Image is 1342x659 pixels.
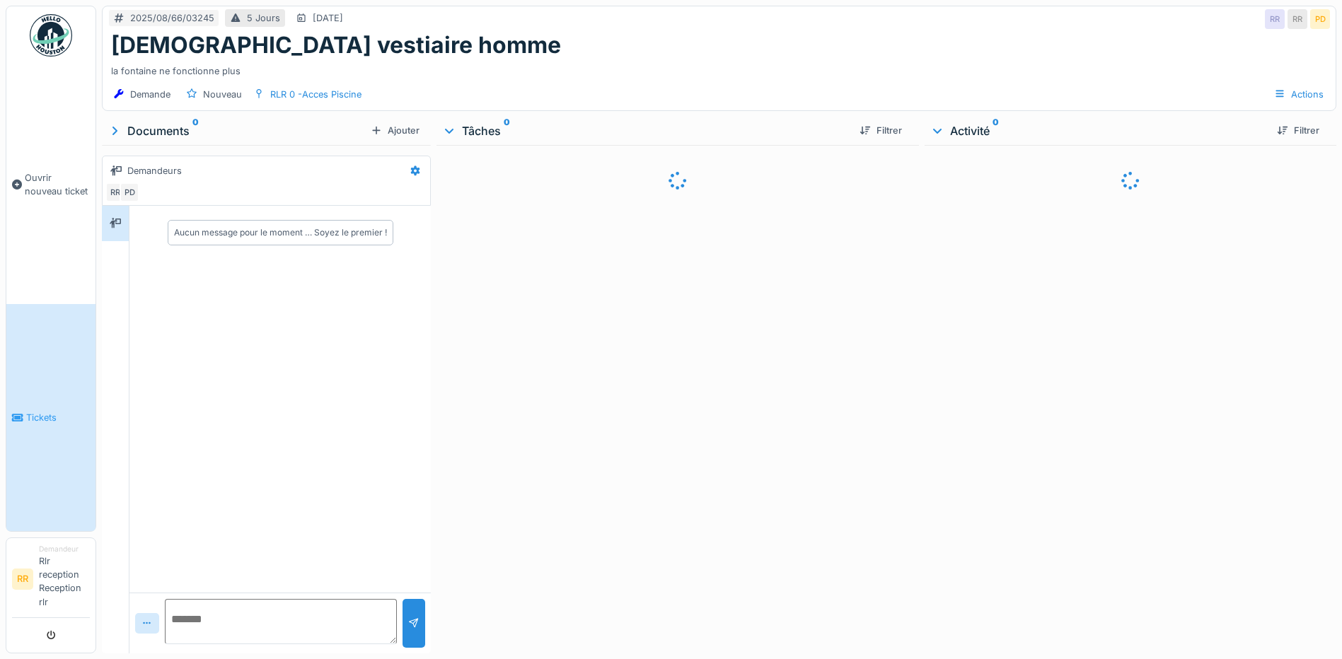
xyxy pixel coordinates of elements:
[39,544,90,554] div: Demandeur
[12,568,33,590] li: RR
[313,11,343,25] div: [DATE]
[854,121,908,140] div: Filtrer
[108,122,365,139] div: Documents
[174,226,387,239] div: Aucun message pour le moment … Soyez le premier !
[442,122,848,139] div: Tâches
[1288,9,1307,29] div: RR
[192,122,199,139] sup: 0
[1265,9,1285,29] div: RR
[930,122,1266,139] div: Activité
[6,64,96,304] a: Ouvrir nouveau ticket
[26,411,90,424] span: Tickets
[130,88,170,101] div: Demande
[120,182,139,202] div: PD
[6,304,96,530] a: Tickets
[1310,9,1330,29] div: PD
[993,122,999,139] sup: 0
[30,14,72,57] img: Badge_color-CXgf-gQk.svg
[105,182,125,202] div: RR
[203,88,242,101] div: Nouveau
[504,122,510,139] sup: 0
[39,544,90,614] li: Rlr reception Reception rlr
[247,11,280,25] div: 5 Jours
[130,11,214,25] div: 2025/08/66/03245
[111,32,561,59] h1: [DEMOGRAPHIC_DATA] vestiaire homme
[25,171,90,198] span: Ouvrir nouveau ticket
[365,121,425,140] div: Ajouter
[1268,84,1330,105] div: Actions
[127,164,182,177] div: Demandeurs
[1271,121,1325,140] div: Filtrer
[111,59,1327,78] div: la fontaine ne fonctionne plus
[270,88,361,101] div: RLR 0 -Acces Piscine
[12,544,90,618] a: RR DemandeurRlr reception Reception rlr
